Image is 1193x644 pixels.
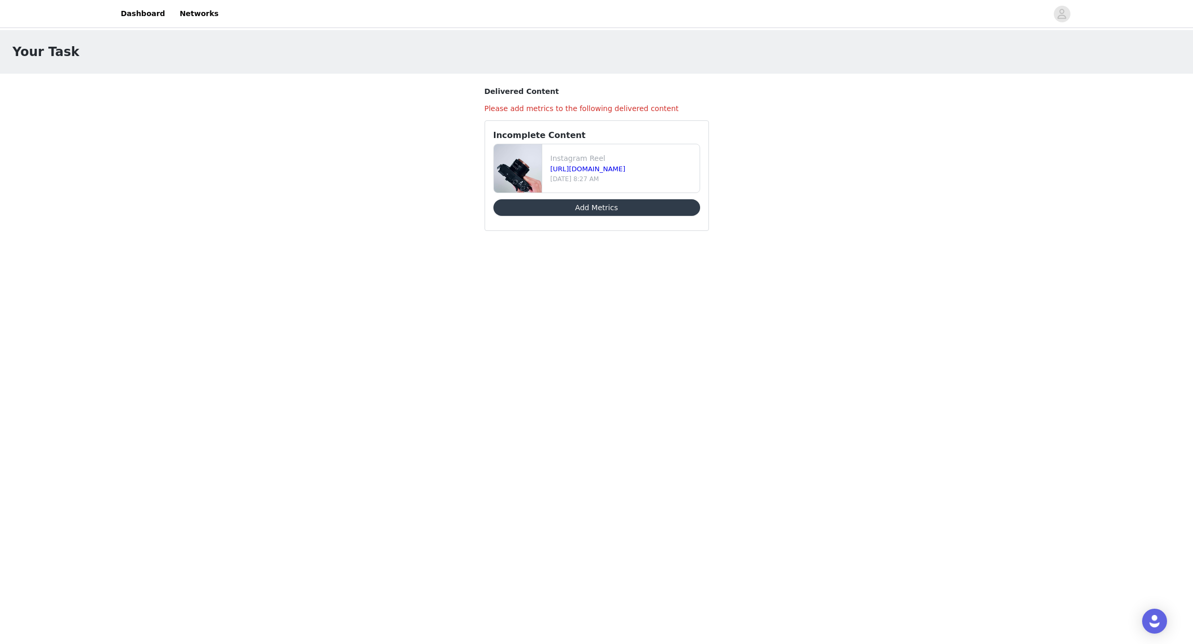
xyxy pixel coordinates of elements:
[173,2,225,25] a: Networks
[494,144,542,193] img: file
[1057,6,1067,22] div: avatar
[551,153,695,164] p: Instagram Reel
[115,2,171,25] a: Dashboard
[1142,609,1167,634] div: Open Intercom Messenger
[493,129,700,142] h3: Incomplete Content
[485,86,709,97] h3: Delivered Content
[551,174,695,184] p: [DATE] 8:27 AM
[493,199,700,216] button: Add Metrics
[485,103,709,114] h4: Please add metrics to the following delivered content
[12,43,79,61] h1: Your Task
[551,165,626,173] a: [URL][DOMAIN_NAME]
